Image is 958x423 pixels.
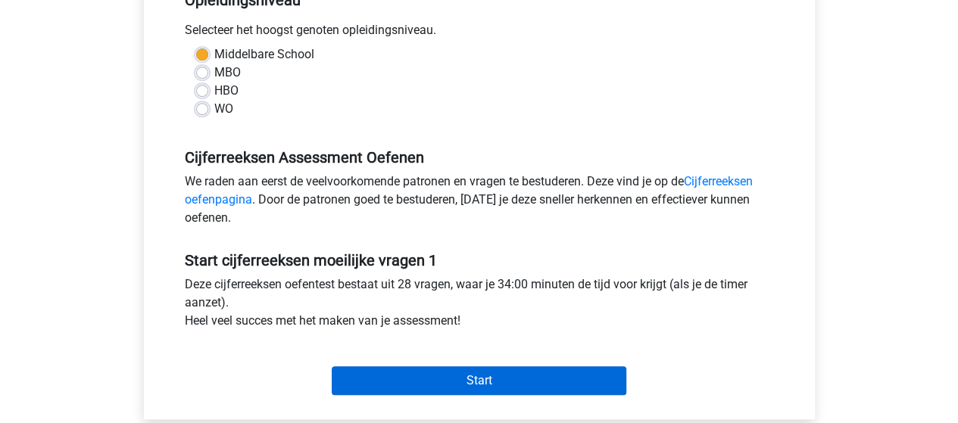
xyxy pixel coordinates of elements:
label: HBO [214,82,239,100]
input: Start [332,366,626,395]
label: Middelbare School [214,45,314,64]
div: Deze cijferreeksen oefentest bestaat uit 28 vragen, waar je 34:00 minuten de tijd voor krijgt (al... [173,275,785,336]
label: MBO [214,64,241,82]
div: We raden aan eerst de veelvoorkomende patronen en vragen te bestuderen. Deze vind je op de . Door... [173,173,785,233]
label: WO [214,100,233,118]
h5: Cijferreeksen Assessment Oefenen [185,148,774,166]
div: Selecteer het hoogst genoten opleidingsniveau. [173,21,785,45]
h5: Start cijferreeksen moeilijke vragen 1 [185,251,774,269]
